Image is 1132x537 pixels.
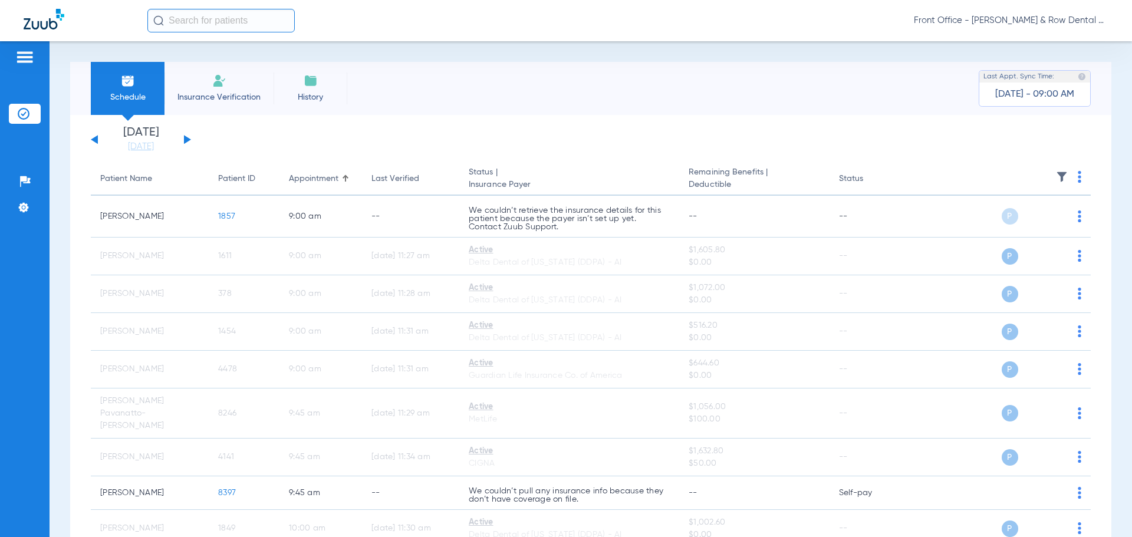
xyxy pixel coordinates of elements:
img: History [304,74,318,88]
span: Insurance Verification [173,91,265,103]
span: P [1002,361,1018,378]
td: [PERSON_NAME] Pavanatto-[PERSON_NAME] [91,388,209,439]
span: 8397 [218,489,236,497]
div: Delta Dental of [US_STATE] (DDPA) - AI [469,332,670,344]
img: Search Icon [153,15,164,26]
span: $1,002.60 [689,516,820,529]
span: 1857 [218,212,235,220]
img: group-dot-blue.svg [1078,288,1081,299]
td: -- [362,196,459,238]
span: $0.00 [689,256,820,269]
th: Remaining Benefits | [679,163,829,196]
div: Patient Name [100,173,152,185]
img: Schedule [121,74,135,88]
td: [DATE] 11:31 AM [362,351,459,388]
div: Active [469,516,670,529]
div: Delta Dental of [US_STATE] (DDPA) - AI [469,256,670,269]
span: $0.00 [689,370,820,382]
td: 9:45 AM [279,439,362,476]
span: 4141 [218,453,234,461]
td: 9:45 AM [279,388,362,439]
div: Patient Name [100,173,199,185]
div: Last Verified [371,173,419,185]
td: -- [362,476,459,510]
td: [PERSON_NAME] [91,439,209,476]
td: [DATE] 11:28 AM [362,275,459,313]
span: $50.00 [689,457,820,470]
div: Active [469,357,670,370]
div: Active [469,244,670,256]
td: 9:00 AM [279,351,362,388]
img: hamburger-icon [15,50,34,64]
div: Delta Dental of [US_STATE] (DDPA) - AI [469,294,670,307]
a: [DATE] [106,141,176,153]
span: 1611 [218,252,232,260]
td: [PERSON_NAME] [91,275,209,313]
span: Insurance Payer [469,179,670,191]
img: group-dot-blue.svg [1078,250,1081,262]
span: [DATE] - 09:00 AM [995,88,1074,100]
span: Last Appt. Sync Time: [983,71,1054,83]
span: Deductible [689,179,820,191]
img: group-dot-blue.svg [1078,210,1081,222]
span: P [1002,324,1018,340]
th: Status | [459,163,679,196]
span: $0.00 [689,294,820,307]
td: [PERSON_NAME] [91,313,209,351]
img: group-dot-blue.svg [1078,451,1081,463]
input: Search for patients [147,9,295,32]
td: -- [830,388,909,439]
td: 9:00 AM [279,313,362,351]
td: -- [830,439,909,476]
span: History [282,91,338,103]
span: P [1002,520,1018,537]
span: 1849 [218,524,235,532]
div: Last Verified [371,173,450,185]
td: -- [830,238,909,275]
div: Patient ID [218,173,255,185]
span: $1,072.00 [689,282,820,294]
td: -- [830,313,909,351]
span: $100.00 [689,413,820,426]
td: -- [830,351,909,388]
div: CIGNA [469,457,670,470]
td: 9:00 AM [279,275,362,313]
div: Active [469,401,670,413]
div: Appointment [289,173,338,185]
span: $516.20 [689,319,820,332]
td: [DATE] 11:27 AM [362,238,459,275]
span: Schedule [100,91,156,103]
span: 1454 [218,327,236,335]
div: Patient ID [218,173,270,185]
img: group-dot-blue.svg [1078,325,1081,337]
td: [DATE] 11:29 AM [362,388,459,439]
span: 4478 [218,365,237,373]
p: We couldn’t retrieve the insurance details for this patient because the payer isn’t set up yet. C... [469,206,670,231]
span: 8246 [218,409,236,417]
img: group-dot-blue.svg [1078,487,1081,499]
img: group-dot-blue.svg [1078,407,1081,419]
span: $644.60 [689,357,820,370]
td: -- [830,196,909,238]
li: [DATE] [106,127,176,153]
div: Guardian Life Insurance Co. of America [469,370,670,382]
p: We couldn’t pull any insurance info because they don’t have coverage on file. [469,487,670,503]
span: Front Office - [PERSON_NAME] & Row Dental Group [914,15,1108,27]
img: Zuub Logo [24,9,64,29]
td: [PERSON_NAME] [91,476,209,510]
td: Self-pay [830,476,909,510]
span: $1,632.80 [689,445,820,457]
span: -- [689,489,697,497]
img: group-dot-blue.svg [1078,171,1081,183]
div: MetLife [469,413,670,426]
span: $0.00 [689,332,820,344]
img: group-dot-blue.svg [1078,363,1081,375]
img: Manual Insurance Verification [212,74,226,88]
span: P [1002,449,1018,466]
td: [DATE] 11:34 AM [362,439,459,476]
td: 9:00 AM [279,238,362,275]
img: group-dot-blue.svg [1078,522,1081,534]
img: last sync help info [1078,73,1086,81]
span: $1,056.00 [689,401,820,413]
td: 9:45 AM [279,476,362,510]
